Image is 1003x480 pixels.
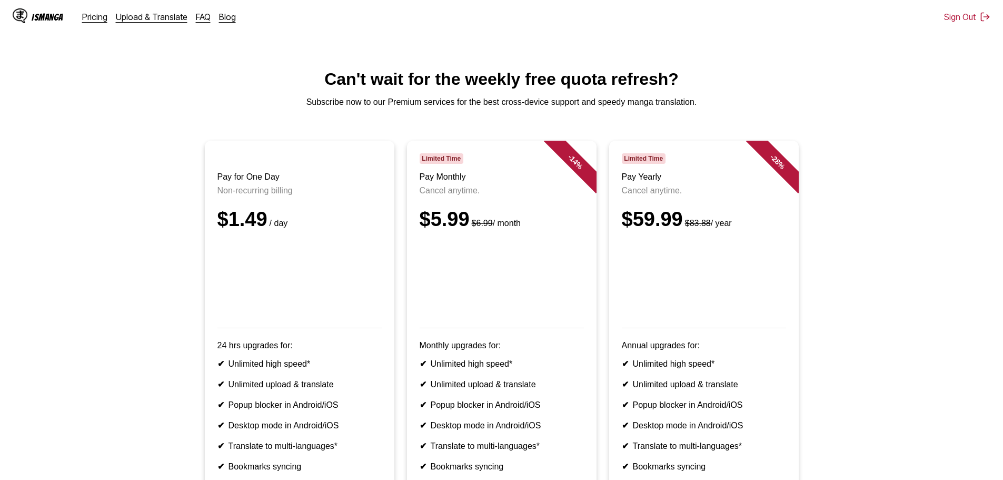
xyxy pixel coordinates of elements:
div: IsManga [32,12,63,22]
li: Unlimited upload & translate [622,379,786,389]
b: ✔ [217,421,224,430]
b: ✔ [217,359,224,368]
li: Unlimited high speed* [420,359,584,369]
span: Limited Time [420,153,463,164]
b: ✔ [420,421,426,430]
div: $1.49 [217,208,382,231]
li: Desktop mode in Android/iOS [622,420,786,430]
li: Desktop mode in Android/iOS [217,420,382,430]
li: Translate to multi-languages* [420,441,584,451]
p: Non-recurring billing [217,186,382,195]
p: Monthly upgrades for: [420,341,584,350]
li: Unlimited high speed* [217,359,382,369]
b: ✔ [420,442,426,450]
b: ✔ [622,400,629,409]
div: - 28 % [746,130,809,193]
s: $6.99 [472,219,493,228]
h1: Can't wait for the weekly free quota refresh? [8,70,995,89]
small: / year [683,219,732,228]
a: Blog [219,12,236,22]
p: Cancel anytime. [622,186,786,195]
img: Sign out [980,12,990,22]
b: ✔ [217,442,224,450]
iframe: PayPal [622,243,786,313]
p: 24 hrs upgrades for: [217,341,382,350]
b: ✔ [420,462,426,471]
h3: Pay for One Day [217,172,382,182]
li: Unlimited upload & translate [217,379,382,389]
li: Translate to multi-languages* [622,441,786,451]
li: Unlimited upload & translate [420,379,584,389]
iframe: PayPal [217,243,382,313]
b: ✔ [420,380,426,389]
p: Annual upgrades for: [622,341,786,350]
li: Popup blocker in Android/iOS [420,400,584,410]
li: Unlimited high speed* [622,359,786,369]
b: ✔ [217,380,224,389]
h3: Pay Yearly [622,172,786,182]
b: ✔ [217,400,224,409]
li: Popup blocker in Android/iOS [217,400,382,410]
b: ✔ [217,462,224,471]
b: ✔ [622,380,629,389]
b: ✔ [420,359,426,368]
li: Bookmarks syncing [217,462,382,472]
small: / month [470,219,521,228]
a: IsManga LogoIsManga [13,8,82,25]
li: Desktop mode in Android/iOS [420,420,584,430]
s: $83.88 [685,219,711,228]
b: ✔ [420,400,426,409]
p: Subscribe now to our Premium services for the best cross-device support and speedy manga translat... [8,97,995,107]
img: IsManga Logo [13,8,27,23]
b: ✔ [622,421,629,430]
b: ✔ [622,462,629,471]
a: Upload & Translate [116,12,187,22]
span: Limited Time [622,153,666,164]
iframe: PayPal [420,243,584,313]
li: Bookmarks syncing [622,462,786,472]
small: / day [267,219,288,228]
li: Translate to multi-languages* [217,441,382,451]
a: FAQ [196,12,211,22]
p: Cancel anytime. [420,186,584,195]
li: Bookmarks syncing [420,462,584,472]
b: ✔ [622,442,629,450]
a: Pricing [82,12,107,22]
button: Sign Out [944,12,990,22]
h3: Pay Monthly [420,172,584,182]
li: Popup blocker in Android/iOS [622,400,786,410]
div: - 14 % [543,130,607,193]
div: $5.99 [420,208,584,231]
div: $59.99 [622,208,786,231]
b: ✔ [622,359,629,368]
